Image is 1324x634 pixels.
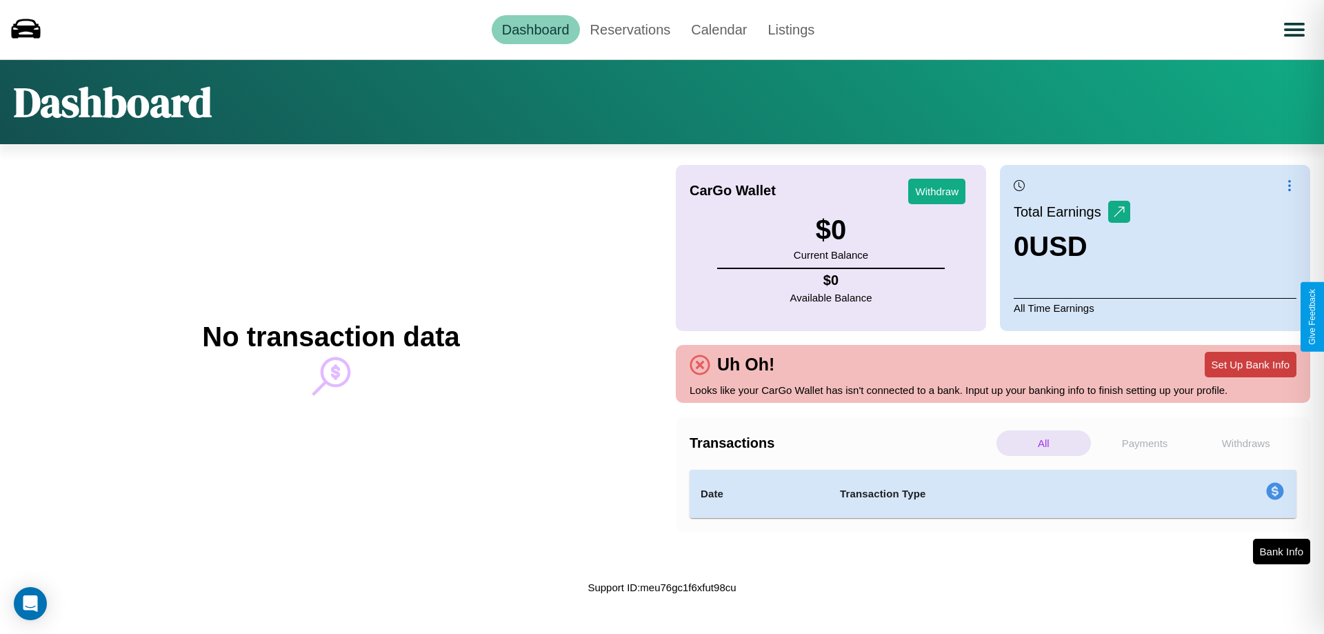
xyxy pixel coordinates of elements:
[790,273,872,288] h4: $ 0
[14,74,212,130] h1: Dashboard
[840,486,1153,502] h4: Transaction Type
[794,215,868,246] h3: $ 0
[1014,231,1130,262] h3: 0 USD
[580,15,681,44] a: Reservations
[588,578,736,597] p: Support ID: meu76gc1f6xfut98cu
[757,15,825,44] a: Listings
[794,246,868,264] p: Current Balance
[690,183,776,199] h4: CarGo Wallet
[1275,10,1314,49] button: Open menu
[681,15,757,44] a: Calendar
[1198,430,1293,456] p: Withdraws
[790,288,872,307] p: Available Balance
[690,435,993,451] h4: Transactions
[1205,352,1296,377] button: Set Up Bank Info
[1253,539,1310,564] button: Bank Info
[996,430,1091,456] p: All
[1014,298,1296,317] p: All Time Earnings
[701,486,818,502] h4: Date
[710,355,781,375] h4: Uh Oh!
[690,470,1296,518] table: simple table
[1014,199,1108,224] p: Total Earnings
[1098,430,1192,456] p: Payments
[908,179,965,204] button: Withdraw
[690,381,1296,399] p: Looks like your CarGo Wallet has isn't connected to a bank. Input up your banking info to finish ...
[14,587,47,620] div: Open Intercom Messenger
[1307,289,1317,345] div: Give Feedback
[202,321,459,353] h2: No transaction data
[492,15,580,44] a: Dashboard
